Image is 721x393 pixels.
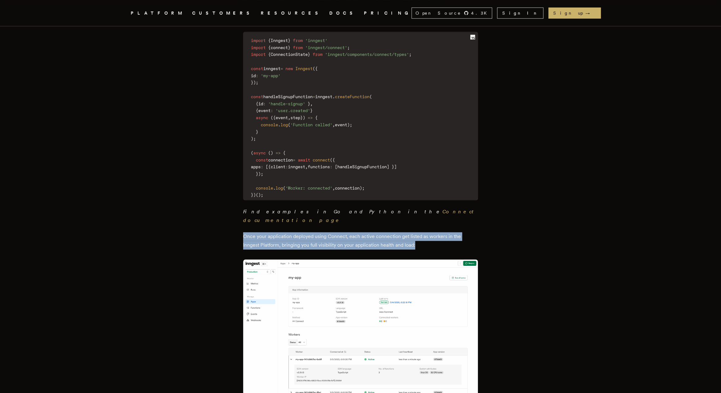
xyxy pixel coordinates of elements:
[585,10,596,16] span: →
[308,52,310,57] span: }
[271,108,273,113] span: :
[288,38,290,43] span: }
[387,164,389,169] span: ]
[243,232,478,249] p: Once your application deployed using Connect, each active connection get listed as workers in the...
[310,108,313,113] span: }
[392,164,394,169] span: }
[303,115,305,120] span: )
[278,122,280,127] span: .
[315,94,332,99] span: inngest
[268,101,305,106] span: 'handle-signup'
[280,122,288,127] span: log
[251,80,253,85] span: }
[258,101,263,106] span: id
[268,157,293,162] span: connection
[360,186,362,190] span: )
[298,157,310,162] span: await
[305,38,327,43] span: 'inngest'
[548,7,601,19] a: Sign up
[261,164,263,169] span: :
[251,66,263,71] span: const
[335,122,347,127] span: event
[347,45,350,50] span: ;
[256,80,258,85] span: ;
[332,94,335,99] span: .
[471,10,491,16] span: 4.3 K
[350,122,352,127] span: ;
[308,115,313,120] span: =>
[290,115,300,120] span: step
[329,9,356,17] a: DOCS
[251,73,256,78] span: id
[280,66,283,71] span: =
[409,52,411,57] span: ;
[283,150,285,155] span: {
[310,101,313,106] span: ,
[335,164,337,169] span: [
[295,66,313,71] span: Inngest
[256,192,258,197] span: (
[261,9,322,17] button: RESOURCES
[243,209,476,223] em: Find examples in Go and Python in the
[415,10,461,16] span: Open Source
[335,186,360,190] span: connection
[256,129,258,134] span: }
[271,150,273,155] span: )
[251,150,253,155] span: (
[325,52,409,57] span: 'inngest/components/connect/types'
[271,164,285,169] span: client
[261,73,280,78] span: 'my-app'
[308,164,330,169] span: functions
[497,7,543,19] a: Sign In
[285,186,332,190] span: 'Worker: connected'
[261,192,263,197] span: ;
[330,164,332,169] span: :
[256,186,273,190] span: console
[335,94,369,99] span: createFunction
[337,164,387,169] span: handleSignupFunction
[251,192,253,197] span: }
[131,9,185,17] span: PLATFORM
[268,38,271,43] span: {
[332,157,335,162] span: {
[276,115,288,120] span: event
[288,122,290,127] span: (
[313,94,315,99] span: =
[300,115,303,120] span: }
[253,80,256,85] span: )
[251,45,266,50] span: import
[315,66,318,71] span: {
[332,186,335,190] span: ,
[288,45,290,50] span: }
[261,171,263,176] span: ;
[266,164,268,169] span: [
[256,157,268,162] span: const
[251,94,263,99] span: const
[308,101,310,106] span: }
[256,101,258,106] span: {
[313,66,315,71] span: (
[256,115,268,120] span: async
[256,108,258,113] span: {
[258,192,261,197] span: )
[313,157,330,162] span: connect
[369,94,372,99] span: (
[290,122,332,127] span: 'Function called'
[253,136,256,141] span: ;
[253,192,256,197] span: )
[258,171,261,176] span: )
[268,150,271,155] span: (
[271,45,288,50] span: connect
[258,108,271,113] span: event
[313,52,323,57] span: from
[256,171,258,176] span: }
[263,94,313,99] span: handleSignupFunction
[288,164,305,169] span: inngest
[268,45,271,50] span: {
[271,52,308,57] span: ConnectionState
[251,38,266,43] span: import
[293,157,295,162] span: =
[192,9,253,17] a: CUSTOMERS
[276,150,280,155] span: =>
